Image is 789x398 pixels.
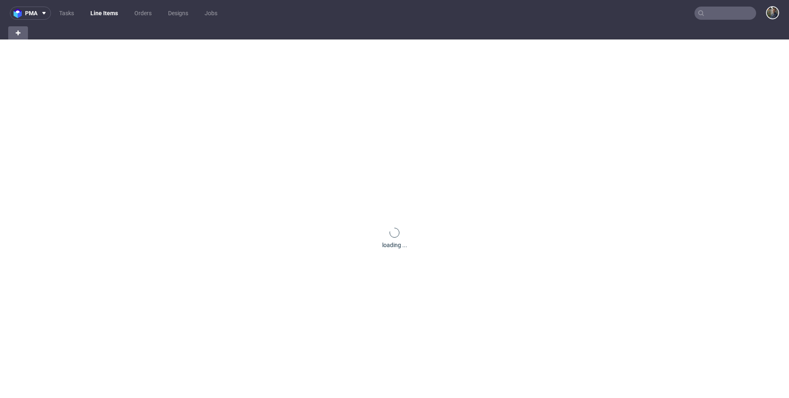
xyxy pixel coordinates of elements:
a: Designs [163,7,193,20]
img: Maciej Sobola [767,7,778,19]
a: Tasks [54,7,79,20]
img: logo [14,9,25,18]
a: Jobs [200,7,222,20]
button: pma [10,7,51,20]
span: pma [25,10,37,16]
a: Orders [129,7,157,20]
div: loading ... [382,241,407,249]
a: Line Items [85,7,123,20]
